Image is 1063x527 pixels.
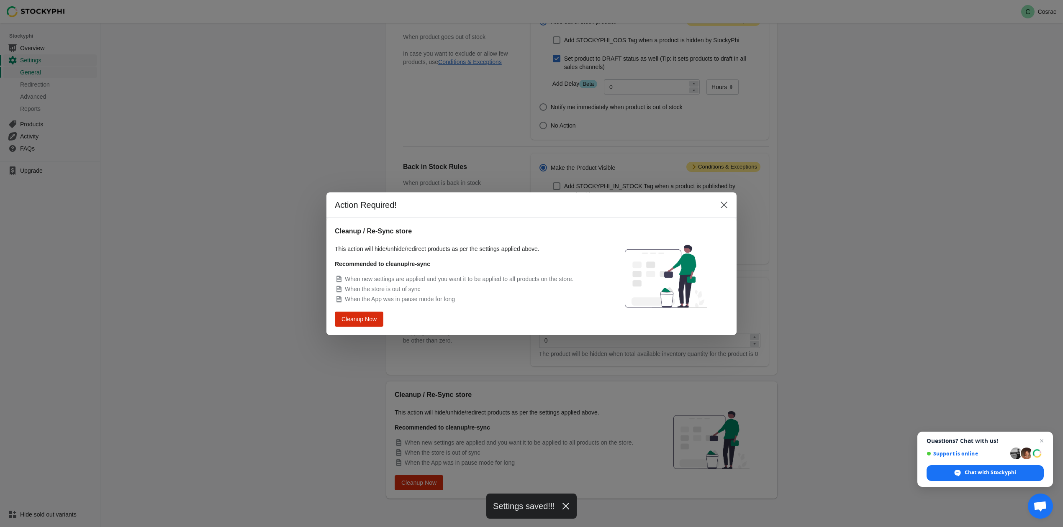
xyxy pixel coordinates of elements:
[343,316,375,322] span: Cleanup Now
[927,465,1044,481] span: Chat with Stockyphi
[345,296,455,302] span: When the App was in pause mode for long
[335,226,596,236] h2: Cleanup / Re-Sync store
[927,450,1007,457] span: Support is online
[345,286,421,292] span: When the store is out of sync
[335,245,596,253] p: This action will hide/unhide/redirect products as per the settings applied above.
[335,261,430,267] strong: Recommended to cleanup/re-sync
[486,494,577,519] div: Settings saved!!!
[345,276,573,282] span: When new settings are applied and you want it to be applied to all products on the store.
[1028,494,1053,519] a: Open chat
[716,197,732,212] button: Close
[965,469,1016,476] span: Chat with Stockyphi
[337,312,381,325] button: Cleanup Now
[335,199,708,211] h2: Action Required!
[927,437,1044,444] span: Questions? Chat with us!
